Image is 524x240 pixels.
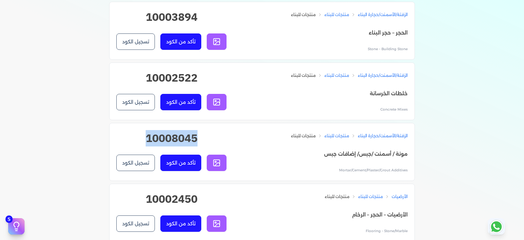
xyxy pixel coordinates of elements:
[291,133,316,139] a: منتجات للبناء
[160,215,201,232] button: تأكد من الكود
[324,12,349,18] a: منتجات للبناء
[8,218,25,235] button: 5
[160,33,201,50] button: تأكد من الكود
[291,89,408,98] p: خلطات الخرسانة
[358,133,408,139] a: الزفتة/الأسمنت/حجارة البناء
[325,194,349,200] a: منتجات للبناء
[324,133,349,139] a: منتجات للبناء
[324,72,349,79] a: منتجات للبناء
[291,72,316,79] a: منتجات للبناء
[291,12,316,18] a: منتجات للبناء
[325,211,408,220] p: الأرضيات – الحجر – الرخام
[358,194,383,200] a: منتجات للبناء
[325,228,408,235] p: Flooring – Stone/Marble
[392,194,408,200] a: الأرضيات
[116,70,227,91] h2: 10002522
[160,94,201,110] button: تأكد من الكود
[358,12,408,18] a: الزفتة/الأسمنت/حجارة البناء
[116,215,155,232] button: تسجيل الكود
[291,106,408,113] p: Concrete Mixes
[116,94,155,110] button: تسجيل الكود
[291,167,408,174] p: Mortar/Cement/Plaster/Grout Additives
[291,150,408,159] p: مونة / أسمنت /جبس/ إضافات جبس
[160,155,201,171] button: تأكد من الكود
[116,130,227,152] h2: 10008045
[116,9,227,31] h2: 10003894
[291,29,408,38] p: الحجر – حجر البناء
[116,155,155,171] button: تسجيل الكود
[116,191,227,213] h2: 10002450
[5,215,13,223] span: 5
[116,33,155,50] button: تسجيل الكود
[358,72,408,79] a: الزفتة/الأسمنت/حجارة البناء
[291,46,408,53] p: Stone – Building Stone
